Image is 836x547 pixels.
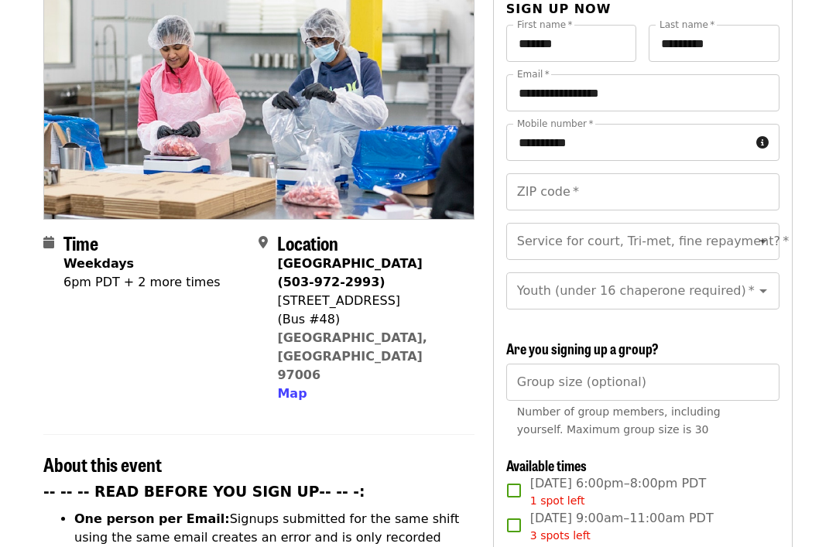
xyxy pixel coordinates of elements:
span: 3 spots left [530,530,591,542]
div: [STREET_ADDRESS] [277,292,461,311]
i: circle-info icon [756,136,769,151]
label: First name [517,21,573,30]
strong: -- -- -- READ BEFORE YOU SIGN UP-- -- -: [43,484,365,501]
a: [GEOGRAPHIC_DATA], [GEOGRAPHIC_DATA] 97006 [277,331,427,383]
span: Sign up now [506,2,612,17]
div: (Bus #48) [277,311,461,330]
strong: One person per Email: [74,512,230,527]
label: Last name [660,21,714,30]
strong: Weekdays [63,257,134,272]
input: [object Object] [506,364,779,402]
span: Map [277,387,307,402]
span: Time [63,230,98,257]
label: Mobile number [517,120,593,129]
span: [DATE] 6:00pm–8:00pm PDT [530,475,706,510]
button: Open [752,281,774,303]
input: ZIP code [506,174,779,211]
input: First name [506,26,637,63]
i: map-marker-alt icon [259,236,268,251]
span: About this event [43,451,162,478]
span: Number of group members, including yourself. Maximum group size is 30 [517,406,721,436]
strong: [GEOGRAPHIC_DATA] (503-972-2993) [277,257,422,290]
i: calendar icon [43,236,54,251]
input: Email [506,75,779,112]
span: Available times [506,456,587,476]
label: Email [517,70,550,80]
button: Open [752,231,774,253]
input: Last name [649,26,779,63]
span: [DATE] 9:00am–11:00am PDT [530,510,714,545]
button: Map [277,385,307,404]
input: Mobile number [506,125,750,162]
span: Location [277,230,338,257]
div: 6pm PDT + 2 more times [63,274,221,292]
span: Are you signing up a group? [506,339,659,359]
span: 1 spot left [530,495,585,508]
